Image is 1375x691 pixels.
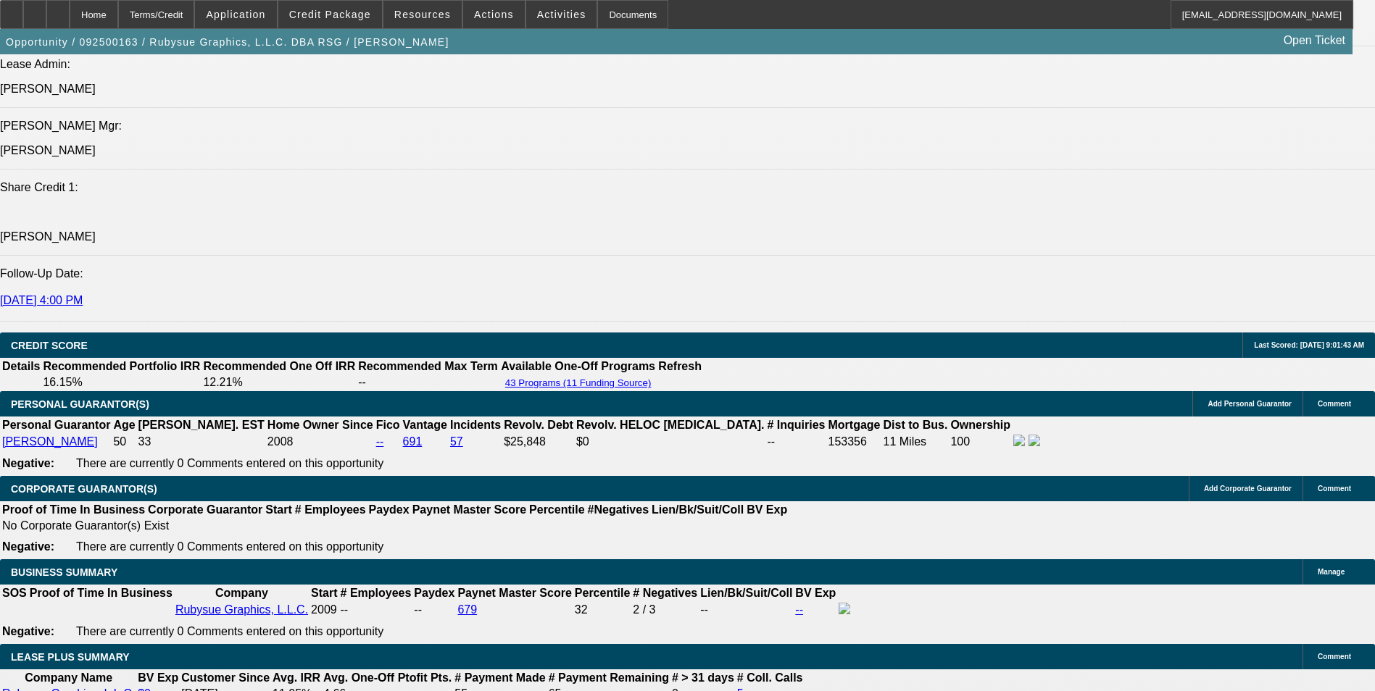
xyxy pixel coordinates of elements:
span: Actions [474,9,514,20]
td: -- [413,602,455,618]
a: -- [376,435,384,448]
b: Percentile [529,503,584,516]
a: 57 [450,435,463,448]
div: 2 / 3 [633,603,697,616]
td: 153356 [828,434,881,450]
span: There are currently 0 Comments entered on this opportunity [76,625,383,637]
b: # Inquiries [767,419,825,431]
th: Recommended One Off IRR [202,359,356,374]
b: Avg. One-Off Ptofit Pts. [323,671,452,684]
td: 50 [112,434,136,450]
td: -- [699,602,793,618]
button: Resources [383,1,462,28]
span: Add Personal Guarantor [1208,400,1292,408]
b: # Payment Remaining [549,671,669,684]
b: Personal Guarantor [2,419,110,431]
a: Rubysue Graphics, L.L.C. [175,603,308,616]
td: No Corporate Guarantor(s) Exist [1,519,794,533]
td: 100 [950,434,1011,450]
b: # Coll. Calls [737,671,803,684]
b: # Employees [341,587,412,599]
b: Company Name [25,671,112,684]
img: facebook-icon.png [839,603,850,614]
th: Proof of Time In Business [1,503,146,517]
a: -- [795,603,803,616]
button: Actions [463,1,525,28]
th: Available One-Off Programs [500,359,657,374]
b: Paydex [369,503,410,516]
div: 32 [575,603,630,616]
td: 12.21% [202,375,356,390]
b: Fico [376,419,400,431]
b: # Negatives [633,587,697,599]
td: -- [766,434,826,450]
b: Negative: [2,540,54,553]
td: 33 [138,434,265,450]
span: PERSONAL GUARANTOR(S) [11,398,149,410]
span: BUSINESS SUMMARY [11,566,117,578]
b: # Payment Made [454,671,545,684]
b: Age [113,419,135,431]
b: Negative: [2,457,54,469]
b: # > 31 days [672,671,734,684]
b: Paynet Master Score [412,503,526,516]
b: BV Exp [795,587,836,599]
button: Activities [526,1,597,28]
span: There are currently 0 Comments entered on this opportunity [76,540,383,553]
b: Mortgage [828,419,881,431]
th: Recommended Portfolio IRR [42,359,201,374]
b: Start [311,587,337,599]
a: 679 [457,603,477,616]
b: Paynet Master Score [457,587,571,599]
td: -- [357,375,499,390]
a: [PERSON_NAME] [2,435,98,448]
span: 2008 [267,435,294,448]
td: $25,848 [503,434,574,450]
b: Negative: [2,625,54,637]
b: Lien/Bk/Suit/Coll [652,503,744,516]
b: [PERSON_NAME]. EST [138,419,265,431]
b: Home Owner Since [267,419,373,431]
b: Start [265,503,291,516]
td: 11 Miles [883,434,949,450]
b: BV Exp [138,671,178,684]
img: facebook-icon.png [1013,435,1025,446]
b: Avg. IRR [273,671,320,684]
b: Vantage [403,419,447,431]
b: #Negatives [588,503,649,516]
span: There are currently 0 Comments entered on this opportunity [76,457,383,469]
span: CREDIT SCORE [11,340,88,351]
span: LEASE PLUS SUMMARY [11,651,130,663]
b: BV Exp [747,503,787,516]
b: Customer Since [181,671,270,684]
b: Revolv. Debt [504,419,573,431]
span: Resources [394,9,451,20]
b: Corporate Guarantor [148,503,262,516]
button: Application [195,1,276,28]
button: 43 Programs (11 Funding Source) [501,377,656,389]
span: Last Scored: [DATE] 9:01:43 AM [1254,341,1364,349]
b: Ownership [950,419,1010,431]
th: Proof of Time In Business [29,586,173,600]
a: Open Ticket [1278,28,1351,53]
th: Details [1,359,41,374]
span: -- [341,603,349,616]
th: Recommended Max Term [357,359,499,374]
span: Comment [1318,485,1351,493]
span: Activities [537,9,586,20]
span: Opportunity / 092500163 / Rubysue Graphics, L.L.C. DBA RSG / [PERSON_NAME] [6,36,449,48]
th: Refresh [657,359,702,374]
td: 2009 [310,602,338,618]
b: Incidents [450,419,501,431]
td: $0 [576,434,765,450]
span: Credit Package [289,9,371,20]
span: Manage [1318,568,1345,576]
span: CORPORATE GUARANTOR(S) [11,483,157,495]
b: Paydex [414,587,454,599]
a: 691 [403,435,423,448]
span: Application [206,9,265,20]
b: Revolv. HELOC [MEDICAL_DATA]. [576,419,765,431]
b: # Employees [295,503,366,516]
b: Lien/Bk/Suit/Coll [700,587,792,599]
img: linkedin-icon.png [1029,435,1040,446]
